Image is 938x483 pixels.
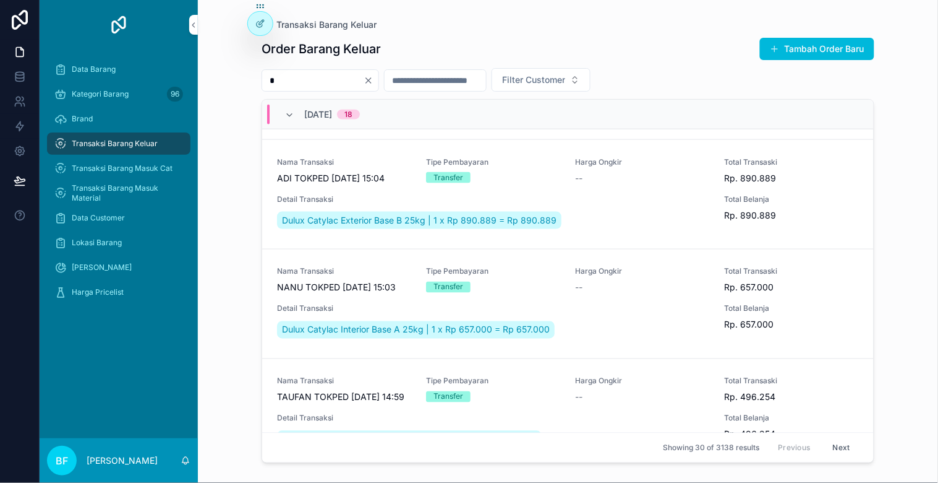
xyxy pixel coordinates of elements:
span: TAUFAN TOKPED [DATE] 14:59 [277,391,411,404]
a: Dulux Catylac Interior Base A 25kg | 1 x Rp 657.000 = Rp 657.000 [277,321,555,339]
span: -- [576,391,583,404]
span: Transaksi Barang Masuk Material [72,183,178,203]
div: 18 [344,110,352,120]
span: Harga Ongkir [576,267,710,277]
span: Tipe Pembayaran [426,267,560,277]
span: Total Belanja [725,194,859,204]
a: Nama TransaksiTAUFAN TOKPED [DATE] 14:59Tipe PembayaranTransferHarga Ongkir--Total TransaskiRp. 4... [262,359,874,469]
a: Data Customer [47,207,190,229]
span: Rp. 657.000 [725,282,859,294]
span: Harga Pricelist [72,287,124,297]
a: Transaksi Barang Keluar [262,19,377,31]
div: 96 [167,87,183,102]
span: [DATE] [304,108,332,121]
span: Rp. 890.889 [725,209,859,222]
a: Nama TransaksiNANU TOKPED [DATE] 15:03Tipe PembayaranTransferHarga Ongkir--Total TransaskiRp. 657... [262,250,874,359]
span: Total Belanja [725,304,859,314]
span: Nama Transaksi [277,157,411,167]
span: Dulux Catylac Exterior Base B 25kg | 1 x Rp 890.889 = Rp 890.889 [282,214,556,227]
span: Tipe Pembayaran [426,157,560,167]
button: Select Button [492,68,591,92]
span: Rp. 890.889 [725,172,859,185]
span: Transaksi Barang Keluar [276,19,377,31]
a: Dulux Catylac Exterior Base B 25kg | 1 x Rp 890.889 = Rp 890.889 [277,212,561,229]
span: NANU TOKPED [DATE] 15:03 [277,282,411,294]
a: Nama TransaksiADI TOKPED [DATE] 15:04Tipe PembayaranTransferHarga Ongkir--Total TransaskiRp. 890.... [262,140,874,250]
span: Nama Transaksi [277,376,411,386]
span: Tipe Pembayaran [426,376,560,386]
span: Total Transaski [725,376,859,386]
span: Rp. 496.254 [725,429,859,441]
a: Lokasi Barang [47,232,190,254]
span: BF [56,453,68,468]
a: [PERSON_NAME] [47,256,190,279]
span: Transaksi Barang Keluar [72,139,158,149]
span: Detail Transaksi [277,194,710,204]
div: Transfer [433,172,463,183]
span: Data Barang [72,64,116,74]
span: Showing 30 of 3138 results [663,443,759,453]
a: Brand [47,108,190,130]
span: -- [576,172,583,185]
img: App logo [109,15,129,35]
span: Lokasi Barang [72,238,122,248]
p: [PERSON_NAME] [87,455,158,467]
span: Detail Transaksi [277,304,710,314]
span: Rp. 496.254 [725,391,859,404]
a: DULUX AMBIANCE T914B 20L | 2 x Rp 248.127 = Rp 496.254 [277,431,542,448]
span: ADI TOKPED [DATE] 15:04 [277,172,411,185]
span: Nama Transaksi [277,267,411,277]
span: Total Belanja [725,414,859,424]
span: Rp. 657.000 [725,319,859,331]
a: Transaksi Barang Masuk Cat [47,157,190,180]
span: Harga Ongkir [576,376,710,386]
a: Transaksi Barang Masuk Material [47,182,190,204]
span: Total Transaski [725,267,859,277]
a: Data Barang [47,58,190,80]
span: Dulux Catylac Interior Base A 25kg | 1 x Rp 657.000 = Rp 657.000 [282,324,550,336]
span: Harga Ongkir [576,157,710,167]
span: -- [576,282,583,294]
div: Transfer [433,391,463,402]
span: Data Customer [72,213,125,223]
span: [PERSON_NAME] [72,263,132,272]
div: Transfer [433,282,463,293]
button: Next [824,438,859,458]
h1: Order Barang Keluar [262,40,381,58]
span: Kategori Barang [72,89,129,99]
div: scrollable content [40,50,198,320]
a: Kategori Barang96 [47,83,190,105]
span: Transaksi Barang Masuk Cat [72,163,173,173]
a: Transaksi Barang Keluar [47,133,190,155]
span: Filter Customer [502,74,565,86]
span: Detail Transaksi [277,414,710,424]
span: Total Transaski [725,157,859,167]
button: Tambah Order Baru [760,38,874,60]
button: Clear [364,76,378,85]
span: Brand [72,114,93,124]
a: Harga Pricelist [47,281,190,303]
